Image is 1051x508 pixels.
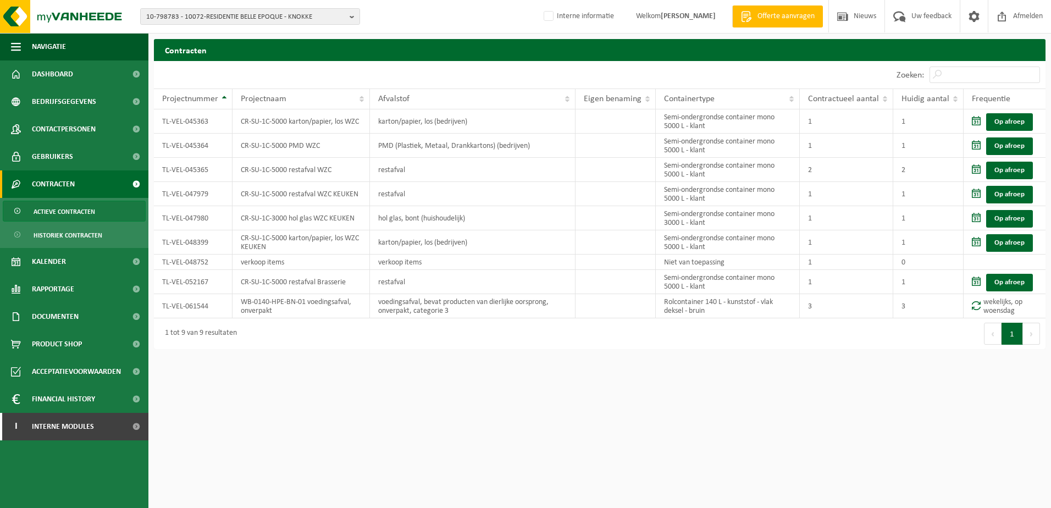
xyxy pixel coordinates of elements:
[233,255,370,270] td: verkoop items
[32,413,94,440] span: Interne modules
[755,11,817,22] span: Offerte aanvragen
[656,294,800,318] td: Rolcontainer 140 L - kunststof - vlak deksel - bruin
[732,5,823,27] a: Offerte aanvragen
[370,109,576,134] td: karton/papier, los (bedrijven)
[986,162,1033,179] a: Op afroep
[986,113,1033,131] a: Op afroep
[159,324,237,344] div: 1 tot 9 van 9 resultaten
[1002,323,1023,345] button: 1
[893,255,964,270] td: 0
[140,8,360,25] button: 10-798783 - 10072-RESIDENTIE BELLE EPOQUE - KNOKKE
[32,275,74,303] span: Rapportage
[800,206,893,230] td: 1
[800,230,893,255] td: 1
[808,95,879,103] span: Contractueel aantal
[893,182,964,206] td: 1
[901,95,949,103] span: Huidig aantal
[154,206,233,230] td: TL-VEL-047980
[656,270,800,294] td: Semi-ondergrondse container mono 5000 L - klant
[370,270,576,294] td: restafval
[370,206,576,230] td: hol glas, bont (huishoudelijk)
[233,182,370,206] td: CR-SU-1C-5000 restafval WZC KEUKEN
[162,95,218,103] span: Projectnummer
[241,95,286,103] span: Projectnaam
[378,95,410,103] span: Afvalstof
[800,134,893,158] td: 1
[893,230,964,255] td: 1
[233,158,370,182] td: CR-SU-1C-5000 restafval WZC
[800,109,893,134] td: 1
[32,88,96,115] span: Bedrijfsgegevens
[233,230,370,255] td: CR-SU-1C-5000 karton/papier, los WZC KEUKEN
[664,95,715,103] span: Containertype
[233,294,370,318] td: WB-0140-HPE-BN-01 voedingsafval, onverpakt
[656,109,800,134] td: Semi-ondergrondse container mono 5000 L - klant
[32,33,66,60] span: Navigatie
[986,234,1033,252] a: Op afroep
[986,210,1033,228] a: Op afroep
[800,182,893,206] td: 1
[154,270,233,294] td: TL-VEL-052167
[11,413,21,440] span: I
[154,158,233,182] td: TL-VEL-045365
[893,206,964,230] td: 1
[34,225,102,246] span: Historiek contracten
[656,230,800,255] td: Semi-ondergrondse container mono 5000 L - klant
[154,134,233,158] td: TL-VEL-045364
[32,170,75,198] span: Contracten
[233,206,370,230] td: CR-SU-1C-3000 hol glas WZC KEUKEN
[32,303,79,330] span: Documenten
[32,143,73,170] span: Gebruikers
[32,330,82,358] span: Product Shop
[154,294,233,318] td: TL-VEL-061544
[233,270,370,294] td: CR-SU-1C-5000 restafval Brasserie
[370,158,576,182] td: restafval
[154,109,233,134] td: TL-VEL-045363
[656,255,800,270] td: Niet van toepassing
[1023,323,1040,345] button: Next
[541,8,614,25] label: Interne informatie
[986,137,1033,155] a: Op afroep
[32,385,95,413] span: Financial History
[32,248,66,275] span: Kalender
[154,39,1046,60] h2: Contracten
[972,95,1010,103] span: Frequentie
[584,95,641,103] span: Eigen benaming
[3,201,146,222] a: Actieve contracten
[661,12,716,20] strong: [PERSON_NAME]
[233,109,370,134] td: CR-SU-1C-5000 karton/papier, los WZC
[984,323,1002,345] button: Previous
[897,71,924,80] label: Zoeken:
[32,358,121,385] span: Acceptatievoorwaarden
[893,109,964,134] td: 1
[3,224,146,245] a: Historiek contracten
[370,182,576,206] td: restafval
[370,134,576,158] td: PMD (Plastiek, Metaal, Drankkartons) (bedrijven)
[893,270,964,294] td: 1
[154,230,233,255] td: TL-VEL-048399
[964,294,1046,318] td: wekelijks, op woensdag
[800,270,893,294] td: 1
[370,294,576,318] td: voedingsafval, bevat producten van dierlijke oorsprong, onverpakt, categorie 3
[233,134,370,158] td: CR-SU-1C-5000 PMD WZC
[986,274,1033,291] a: Op afroep
[370,230,576,255] td: karton/papier, los (bedrijven)
[893,294,964,318] td: 3
[656,158,800,182] td: Semi-ondergrondse container mono 5000 L - klant
[656,134,800,158] td: Semi-ondergrondse container mono 5000 L - klant
[656,182,800,206] td: Semi-ondergrondse container mono 5000 L - klant
[154,255,233,270] td: TL-VEL-048752
[800,294,893,318] td: 3
[656,206,800,230] td: Semi-ondergrondse container mono 3000 L - klant
[986,186,1033,203] a: Op afroep
[154,182,233,206] td: TL-VEL-047979
[34,201,95,222] span: Actieve contracten
[146,9,345,25] span: 10-798783 - 10072-RESIDENTIE BELLE EPOQUE - KNOKKE
[893,158,964,182] td: 2
[32,60,73,88] span: Dashboard
[800,255,893,270] td: 1
[800,158,893,182] td: 2
[32,115,96,143] span: Contactpersonen
[370,255,576,270] td: verkoop items
[893,134,964,158] td: 1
